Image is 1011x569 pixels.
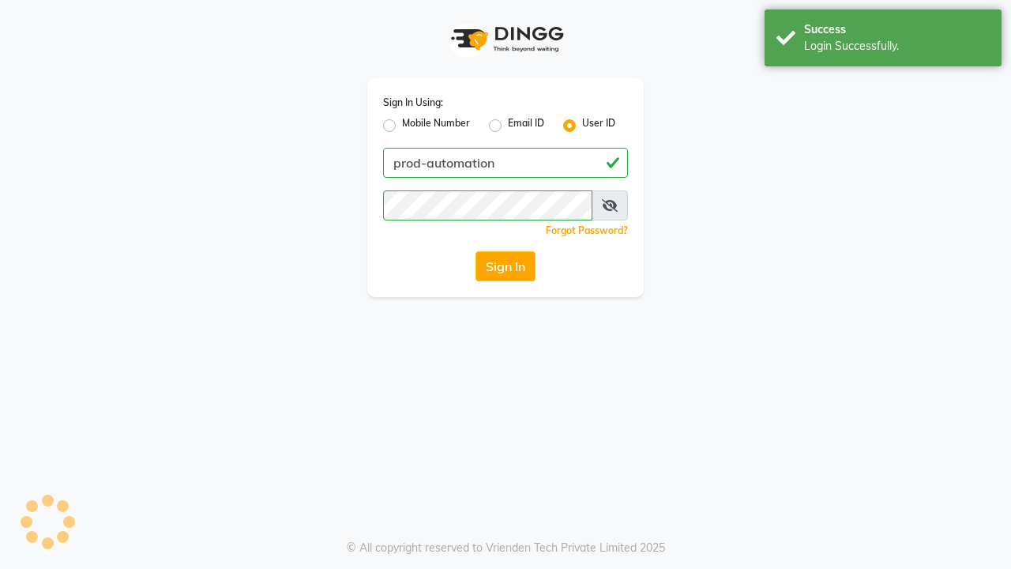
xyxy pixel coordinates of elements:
[383,148,628,178] input: Username
[442,16,569,62] img: logo1.svg
[383,96,443,110] label: Sign In Using:
[546,224,628,236] a: Forgot Password?
[475,251,536,281] button: Sign In
[804,21,990,38] div: Success
[402,116,470,135] label: Mobile Number
[804,38,990,55] div: Login Successfully.
[582,116,615,135] label: User ID
[508,116,544,135] label: Email ID
[383,190,592,220] input: Username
